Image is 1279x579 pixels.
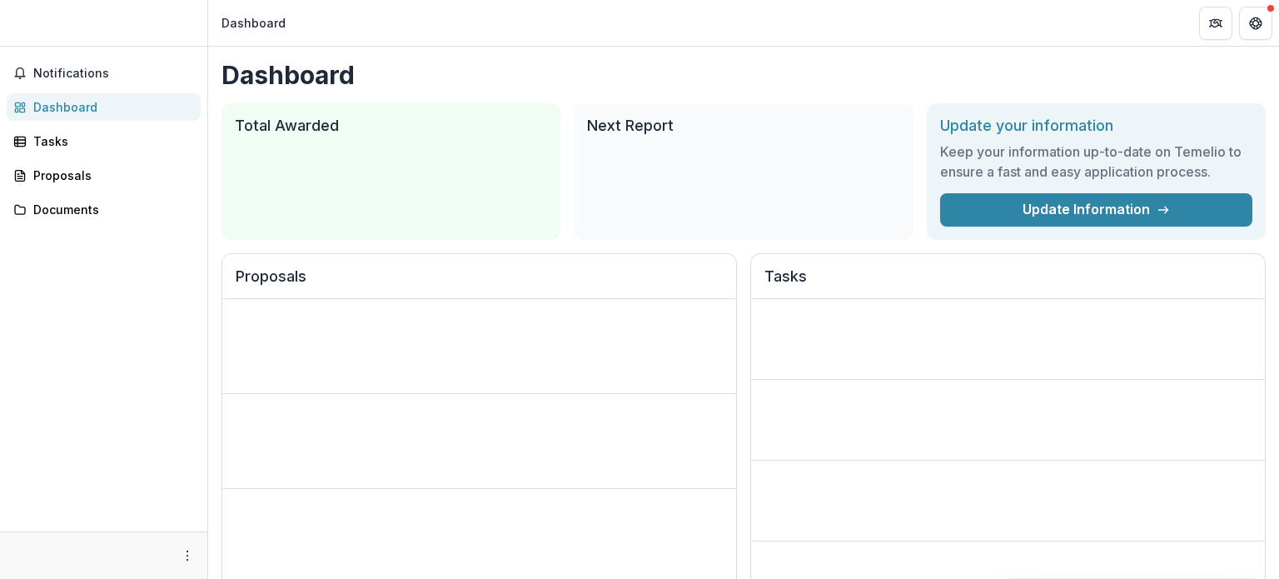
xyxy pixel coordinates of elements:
button: Get Help [1239,7,1272,40]
div: Documents [33,201,187,218]
h2: Update your information [940,117,1252,135]
a: Documents [7,196,201,223]
div: Dashboard [221,14,286,32]
button: Partners [1199,7,1232,40]
h2: Tasks [764,267,1252,299]
h2: Proposals [236,267,723,299]
button: More [177,546,197,566]
h3: Keep your information up-to-date on Temelio to ensure a fast and easy application process. [940,142,1252,182]
div: Proposals [33,167,187,184]
button: Notifications [7,60,201,87]
div: Tasks [33,132,187,150]
h2: Next Report [587,117,899,135]
nav: breadcrumb [215,11,292,35]
div: Dashboard [33,98,187,116]
h1: Dashboard [221,60,1266,90]
a: Proposals [7,162,201,189]
a: Dashboard [7,93,201,121]
h2: Total Awarded [235,117,547,135]
a: Tasks [7,127,201,155]
a: Update Information [940,193,1252,227]
span: Notifications [33,67,194,81]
